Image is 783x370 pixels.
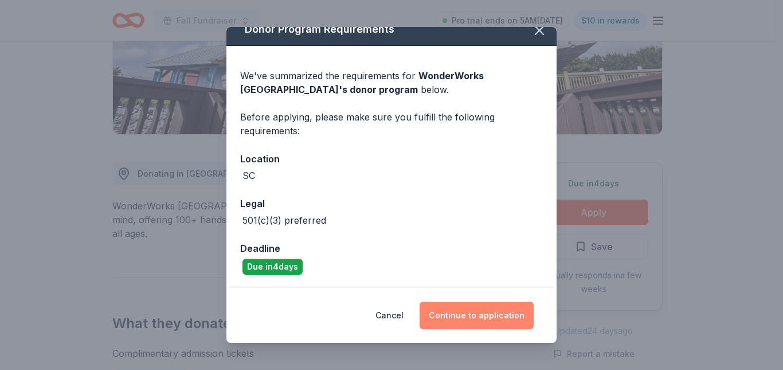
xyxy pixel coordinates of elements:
button: Continue to application [420,302,534,329]
div: We've summarized the requirements for below. [240,69,543,96]
div: 501(c)(3) preferred [242,213,326,227]
button: Cancel [375,302,404,329]
div: Before applying, please make sure you fulfill the following requirements: [240,110,543,138]
div: SC [242,169,255,182]
div: Due in 4 days [242,259,303,275]
div: Deadline [240,241,543,256]
div: Donor Program Requirements [226,13,557,46]
div: Location [240,151,543,166]
div: Legal [240,196,543,211]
